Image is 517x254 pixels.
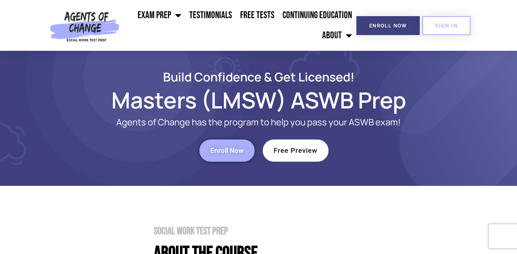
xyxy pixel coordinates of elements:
a: Exam Prep [134,5,185,25]
nav: Menu [123,5,356,46]
a: Enroll Now [356,16,420,35]
h2: Social Work Test Prep [154,226,489,236]
a: Testimonials [185,5,236,25]
a: Enroll Now [199,139,255,162]
h2: Build Confidence & Get Licensed! [29,71,489,83]
a: Free Tests [236,5,278,25]
span: Free Preview [274,147,318,154]
span: SIGN IN [435,23,458,28]
a: SIGN IN [422,16,471,35]
span: Enroll Now [210,147,244,154]
p: Agents of Change has the program to help you pass your ASWB exam! [61,117,456,127]
h1: Masters (LMSW) ASWB Prep [29,91,489,109]
span: Enroll Now [369,23,407,28]
a: Continuing Education [278,5,356,25]
a: About [318,25,356,46]
a: Free Preview [263,139,329,162]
